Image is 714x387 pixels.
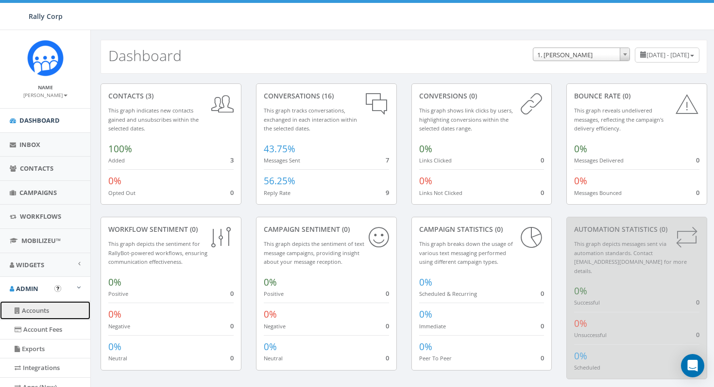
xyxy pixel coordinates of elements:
span: 0% [419,175,432,187]
small: [PERSON_NAME] [23,92,68,98]
span: Rally Corp [29,12,63,21]
div: Open Intercom Messenger [681,354,704,377]
span: 0 [541,188,544,197]
span: 0 [541,354,544,362]
span: 0% [108,175,121,187]
span: 56.25% [264,175,295,187]
span: Inbox [19,140,40,149]
span: 0% [419,276,432,289]
span: Workflows [20,212,61,221]
small: Positive [264,290,284,297]
span: 0 [696,330,699,339]
small: Negative [264,322,286,330]
small: Messages Delivered [574,157,624,164]
span: 0 [386,289,389,298]
span: 0% [108,340,121,353]
span: (0) [493,225,503,234]
span: 0 [541,156,544,164]
div: Workflow Sentiment [108,225,234,234]
small: Negative [108,322,130,330]
small: Immediate [419,322,446,330]
span: 0% [574,143,587,155]
span: (0) [467,91,477,100]
small: Neutral [264,355,283,362]
span: 0 [541,289,544,298]
span: 0% [108,308,121,321]
small: Reply Rate [264,189,290,196]
div: Campaign Statistics [419,225,544,234]
small: Neutral [108,355,127,362]
small: Messages Sent [264,157,300,164]
span: [DATE] - [DATE] [646,50,689,59]
span: 0 [386,322,389,330]
span: 0 [696,188,699,197]
a: [PERSON_NAME] [23,90,68,99]
span: (0) [340,225,350,234]
span: 0 [230,188,234,197]
span: Campaigns [19,188,57,197]
small: Opted Out [108,189,136,196]
span: 0% [574,317,587,330]
span: 0 [386,354,389,362]
span: (0) [658,225,667,234]
small: Scheduled & Recurring [419,290,477,297]
div: conversions [419,91,544,101]
span: 0% [419,308,432,321]
span: 9 [386,188,389,197]
span: (16) [320,91,334,100]
div: Automation Statistics [574,225,699,234]
span: 0% [574,350,587,362]
span: 0% [264,276,277,289]
img: Icon_1.png [27,40,64,76]
div: conversations [264,91,389,101]
span: 0% [264,308,277,321]
div: contacts [108,91,234,101]
span: 7 [386,156,389,164]
span: 0% [574,175,587,187]
span: 3 [230,156,234,164]
span: 0% [419,340,432,353]
small: Added [108,157,125,164]
span: Dashboard [19,116,60,125]
small: Links Clicked [419,157,452,164]
span: Contacts [20,164,53,173]
small: This graph tracks conversations, exchanged in each interaction within the selected dates. [264,107,357,132]
span: 0% [574,285,587,297]
span: (3) [144,91,153,100]
small: This graph depicts the sentiment for RallyBot-powered workflows, ensuring communication effective... [108,240,207,265]
span: 1. James Martin [533,48,629,62]
small: Successful [574,299,600,306]
h2: Dashboard [108,48,182,64]
small: Peer To Peer [419,355,452,362]
span: 0% [419,143,432,155]
span: Admin [16,284,38,293]
small: This graph depicts messages sent via automation standards. Contact [EMAIL_ADDRESS][DOMAIN_NAME] f... [574,240,687,274]
span: Widgets [16,260,44,269]
span: 0% [264,340,277,353]
button: Open In-App Guide [54,285,61,292]
span: (0) [188,225,198,234]
span: 0 [696,298,699,306]
small: Name [38,84,53,91]
span: 0 [541,322,544,330]
small: Scheduled [574,364,600,371]
small: This graph breaks down the usage of various text messaging performed using different campaign types. [419,240,513,265]
span: 1. James Martin [533,48,630,61]
div: Campaign Sentiment [264,225,389,234]
small: Messages Bounced [574,189,622,196]
small: Positive [108,290,128,297]
small: This graph reveals undelivered messages, reflecting the campaign's delivery efficiency. [574,107,663,132]
div: Bounce Rate [574,91,699,101]
span: 0 [230,322,234,330]
span: 0 [230,289,234,298]
span: 0 [696,156,699,164]
small: This graph depicts the sentiment of text message campaigns, providing insight about your message ... [264,240,364,265]
span: 43.75% [264,143,295,155]
span: MobilizeU™ [21,236,61,245]
small: Links Not Clicked [419,189,462,196]
small: Unsuccessful [574,331,607,339]
small: This graph shows link clicks by users, highlighting conversions within the selected dates range. [419,107,513,132]
span: 0% [108,276,121,289]
span: 100% [108,143,132,155]
span: 0 [230,354,234,362]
